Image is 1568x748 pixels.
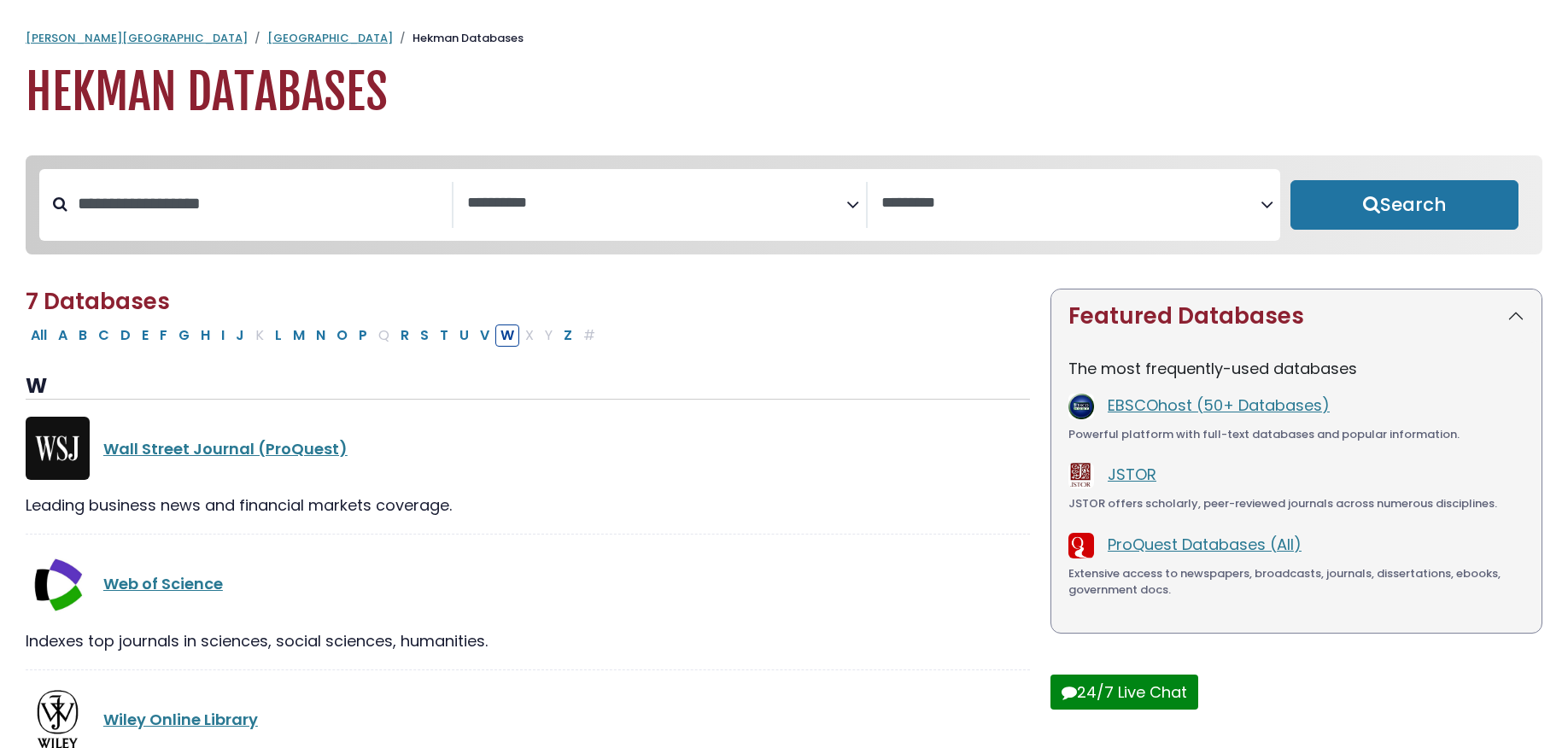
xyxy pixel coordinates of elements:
a: Wall Street Journal (ProQuest) [103,438,348,459]
div: Extensive access to newspapers, broadcasts, journals, dissertations, ebooks, government docs. [1068,565,1524,599]
button: Filter Results I [216,324,230,347]
span: 7 Databases [26,286,170,317]
a: JSTOR [1108,464,1156,485]
h1: Hekman Databases [26,64,1542,121]
a: Wiley Online Library [103,709,258,730]
nav: breadcrumb [26,30,1542,47]
button: Filter Results O [331,324,353,347]
button: Featured Databases [1051,289,1542,343]
button: Filter Results R [395,324,414,347]
div: Alpha-list to filter by first letter of database name [26,324,602,345]
textarea: Search [881,195,1261,213]
button: Filter Results Z [559,324,577,347]
button: Filter Results E [137,324,154,347]
a: [GEOGRAPHIC_DATA] [267,30,393,46]
button: Filter Results M [288,324,310,347]
button: Filter Results U [454,324,474,347]
li: Hekman Databases [393,30,524,47]
button: Filter Results F [155,324,173,347]
a: ProQuest Databases (All) [1108,534,1302,555]
button: Filter Results G [173,324,195,347]
nav: Search filters [26,155,1542,254]
p: The most frequently-used databases [1068,357,1524,380]
div: JSTOR offers scholarly, peer-reviewed journals across numerous disciplines. [1068,495,1524,512]
button: Filter Results T [435,324,453,347]
button: Filter Results J [231,324,249,347]
button: Filter Results D [115,324,136,347]
button: Filter Results H [196,324,215,347]
div: Leading business news and financial markets coverage. [26,494,1030,517]
a: Web of Science [103,573,223,594]
button: Filter Results N [311,324,331,347]
div: Powerful platform with full-text databases and popular information. [1068,426,1524,443]
button: Filter Results A [53,324,73,347]
button: Submit for Search Results [1290,180,1518,230]
div: Indexes top journals in sciences, social sciences, humanities. [26,629,1030,652]
button: 24/7 Live Chat [1050,675,1198,710]
button: Filter Results V [475,324,494,347]
a: EBSCOhost (50+ Databases) [1108,394,1330,416]
textarea: Search [467,195,846,213]
button: All [26,324,52,347]
a: [PERSON_NAME][GEOGRAPHIC_DATA] [26,30,248,46]
button: Filter Results W [495,324,519,347]
button: Filter Results P [354,324,372,347]
button: Filter Results L [270,324,287,347]
button: Filter Results B [73,324,92,347]
input: Search database by title or keyword [67,190,452,218]
button: Filter Results C [93,324,114,347]
button: Filter Results S [415,324,434,347]
h3: W [26,374,1030,400]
